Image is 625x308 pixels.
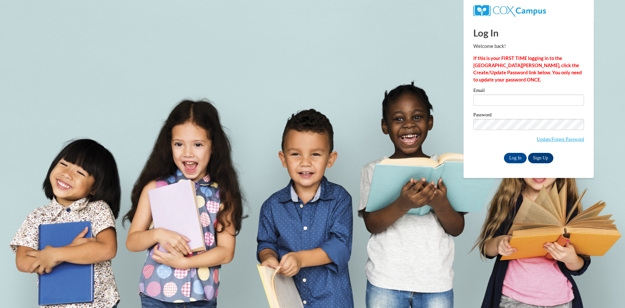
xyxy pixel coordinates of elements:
[473,5,546,17] img: COX Campus
[473,112,584,119] label: Password
[473,43,584,50] p: Welcome back!
[473,88,584,95] label: Email
[537,137,584,142] a: Update/Forgot Password
[473,26,584,39] h1: Log In
[473,55,582,82] strong: If this is your FIRST TIME logging in to the [GEOGRAPHIC_DATA][PERSON_NAME], click the Create/Upd...
[504,153,527,163] input: Log In
[473,7,546,13] a: COX Campus
[528,153,553,163] a: Sign Up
